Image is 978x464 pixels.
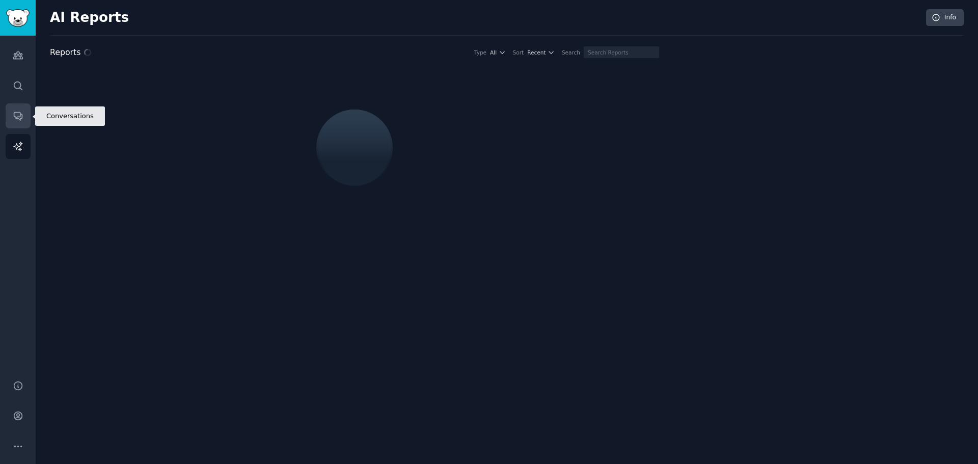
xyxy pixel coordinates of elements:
[490,49,506,56] button: All
[513,49,524,56] div: Sort
[584,46,659,58] input: Search Reports
[527,49,546,56] span: Recent
[926,9,964,26] a: Info
[50,10,129,26] h2: AI Reports
[474,49,486,56] div: Type
[50,46,80,59] h2: Reports
[490,49,497,56] span: All
[6,9,30,27] img: GummySearch logo
[562,49,580,56] div: Search
[527,49,555,56] button: Recent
